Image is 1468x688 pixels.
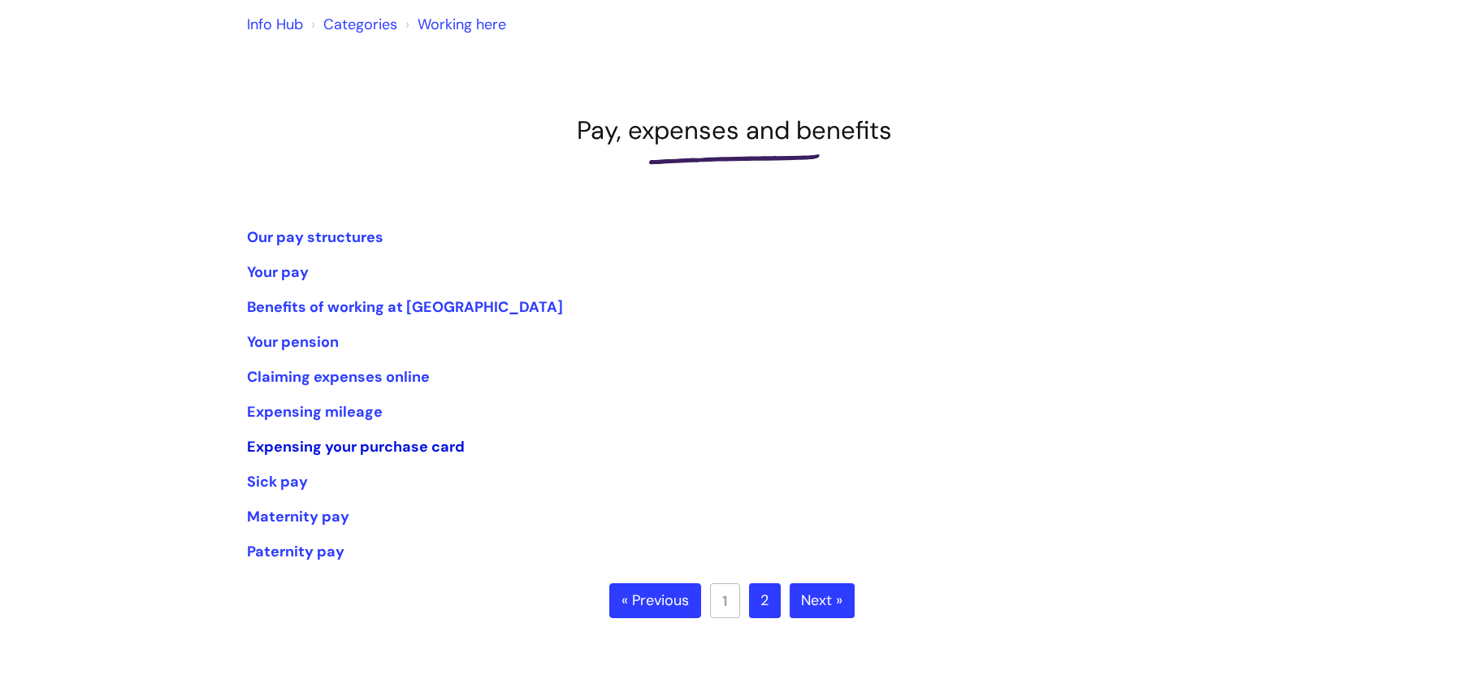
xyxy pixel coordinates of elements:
a: Info Hub [247,15,303,34]
a: « Previous [609,583,701,619]
a: Claiming expenses online [247,367,430,387]
a: Next » [790,583,855,619]
a: 1 [710,583,740,618]
a: Your pension [247,332,339,352]
a: Benefits of working at [GEOGRAPHIC_DATA] [247,297,563,317]
a: Expensing your purchase card [247,437,465,457]
a: 2 [749,583,781,619]
li: Solution home [307,11,397,37]
a: Paternity pay [247,542,344,561]
a: Expensing mileage [247,402,383,422]
a: Sick pay [247,472,308,491]
a: Your pay [247,262,309,282]
a: Working here [418,15,506,34]
a: Our pay structures [247,227,383,247]
h1: Pay, expenses and benefits [247,115,1222,145]
a: Categories [323,15,397,34]
li: Working here [401,11,506,37]
a: Maternity pay [247,507,349,526]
